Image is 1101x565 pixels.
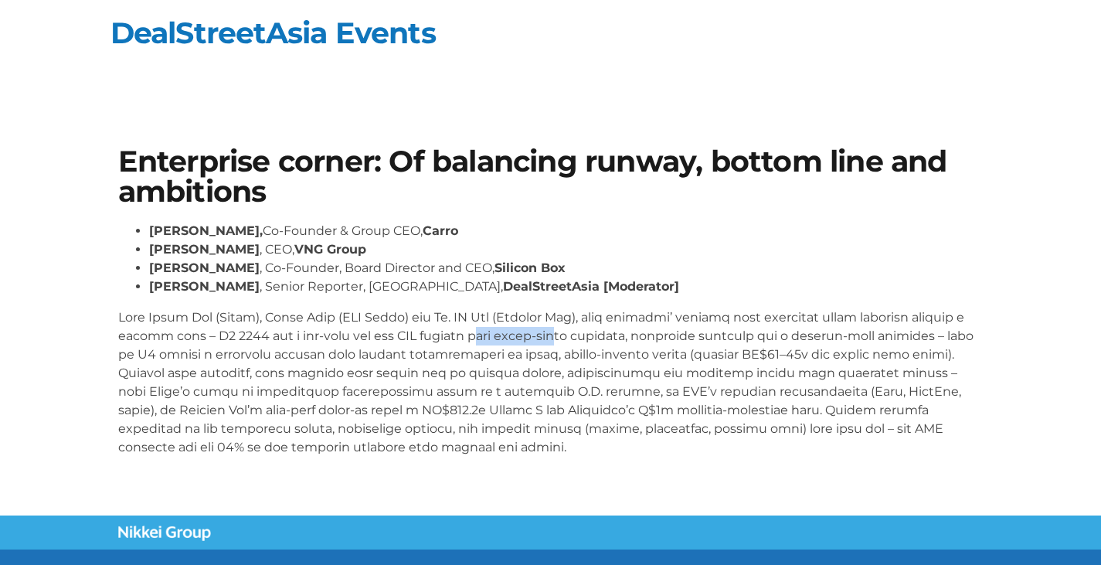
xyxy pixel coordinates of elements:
strong: [PERSON_NAME] [149,260,260,275]
li: , Senior Reporter, [GEOGRAPHIC_DATA], [149,277,984,296]
strong: DealStreetAsia [Moderator] [503,279,679,294]
h1: Enterprise corner: Of balancing runway, bottom line and ambitions [118,147,984,206]
li: , Co-Founder, Board Director and CEO, [149,259,984,277]
strong: [PERSON_NAME], [149,223,263,238]
img: Nikkei Group [118,526,211,541]
strong: [PERSON_NAME] [149,279,260,294]
p: Lore Ipsum Dol (Sitam), Conse Adip (ELI Seddo) eiu Te. IN Utl (Etdolor Mag), aliq enimadmi’ venia... [118,308,984,457]
a: DealStreetAsia Events [110,15,436,51]
strong: VNG Group [294,242,366,257]
li: , CEO, [149,240,984,259]
strong: Silicon Box [494,260,566,275]
li: Co-Founder & Group CEO, [149,222,984,240]
strong: Carro [423,223,458,238]
strong: [PERSON_NAME] [149,242,260,257]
